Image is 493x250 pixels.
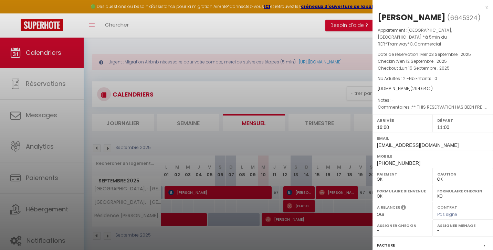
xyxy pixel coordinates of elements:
[377,153,489,160] label: Mobile
[378,27,454,47] span: [GEOGRAPHIC_DATA], · [GEOGRAPHIC_DATA] *à 5min du RER*Tramway*C.Commercial
[377,124,389,130] span: 16:00
[437,222,489,229] label: Assigner Menage
[377,242,395,249] label: Facture
[377,204,400,210] label: A relancer
[6,3,26,23] button: Ouvrir le widget de chat LiveChat
[401,204,406,212] i: Sélectionner OUI si vous souhaiter envoyer les séquences de messages post-checkout
[420,51,471,57] span: Mer 03 Septembre . 2025
[378,51,488,58] p: Date de réservation :
[391,97,394,103] span: -
[437,117,489,124] label: Départ
[377,222,428,229] label: Assigner Checkin
[437,204,457,209] label: Contrat
[450,13,478,22] span: 6645324
[409,76,437,81] span: Nb Enfants : 0
[437,211,457,217] span: Pas signé
[437,124,449,130] span: 11:00
[378,86,488,92] div: [DOMAIN_NAME]
[410,86,433,91] span: ( € )
[377,142,459,148] span: [EMAIL_ADDRESS][DOMAIN_NAME]
[378,65,488,72] p: Checkout :
[377,160,420,166] span: [PHONE_NUMBER]
[378,58,488,65] p: Checkin :
[378,27,488,48] p: Appartement :
[400,65,450,71] span: Lun 15 Septembre . 2025
[377,135,489,142] label: Email
[377,171,428,178] label: Paiement
[437,188,489,194] label: Formulaire Checkin
[447,13,481,22] span: ( )
[378,104,488,111] p: Commentaires :
[377,188,428,194] label: Formulaire Bienvenue
[378,12,445,23] div: [PERSON_NAME]
[397,58,447,64] span: Ven 12 Septembre . 2025
[412,86,427,91] span: 294.64
[378,97,488,104] p: Notes :
[437,171,489,178] label: Caution
[373,3,488,12] div: x
[378,76,437,81] span: Nb Adultes : 2 -
[377,117,428,124] label: Arrivée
